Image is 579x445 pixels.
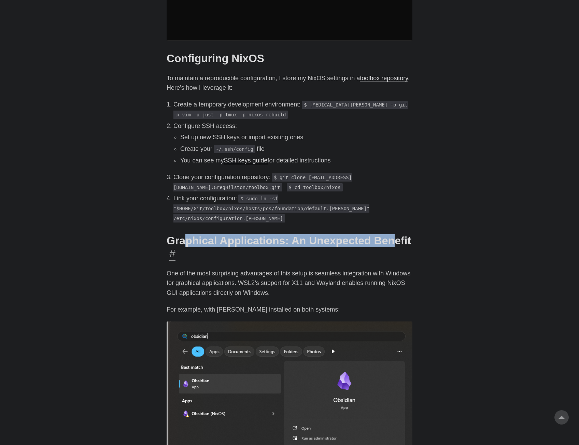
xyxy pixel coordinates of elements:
code: $ sudo ln -sf "$HOME/Git/toolbox/nixos/hosts/pcs/foundation/default.[PERSON_NAME]" /etc/nixos/con... [173,195,369,222]
p: Link your configuration: [173,193,412,223]
code: $ [MEDICAL_DATA][PERSON_NAME] -p git -p vim -p just -p tmux -p nixos-rebuild [173,101,408,119]
a: # [169,247,175,260]
code: $ cd toolbox/nixos [287,183,343,191]
a: toolbox repository [360,75,408,82]
p: To maintain a reproducible configuration, I store my NixOS settings in a . Here’s how I leverage it: [167,73,412,93]
p: Clone your configuration repository: [173,172,412,192]
li: Create your file [180,144,412,154]
p: Configure SSH access: [173,121,412,131]
h2: Configuring NixOS [167,52,412,65]
a: SSH keys guide [224,157,267,164]
p: Create a temporary development environment: [173,100,412,119]
a: go to top [554,410,569,425]
code: ~/.ssh/config [214,145,255,153]
li: Set up new SSH keys or import existing ones [180,132,412,142]
p: One of the most surprising advantages of this setup is seamless integration with Windows for grap... [167,269,412,298]
li: You can see my for detailed instructions [180,156,412,166]
h2: Graphical Applications: An Unexpected Benefit [167,234,412,260]
p: For example, with [PERSON_NAME] installed on both systems: [167,305,412,315]
code: $ git clone [EMAIL_ADDRESS][DOMAIN_NAME]:GregHilston/toolbox.git [173,173,352,191]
